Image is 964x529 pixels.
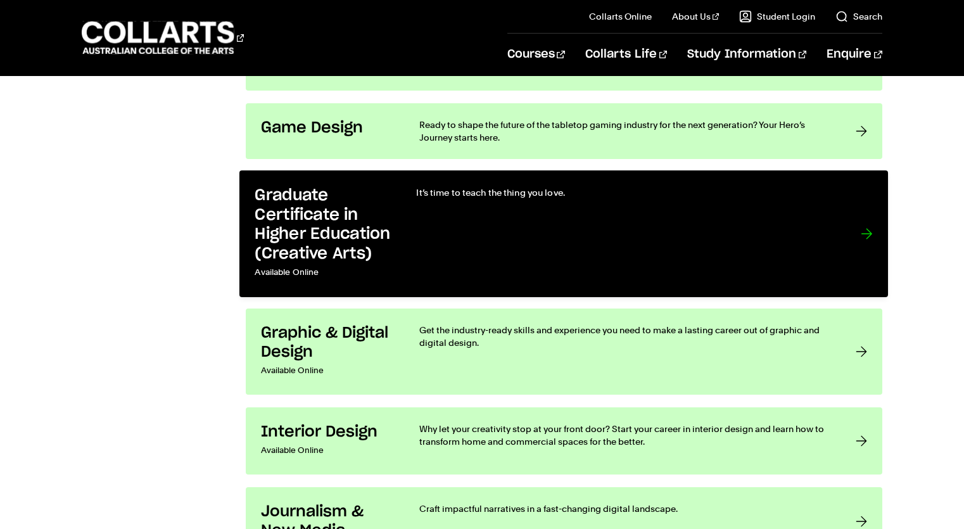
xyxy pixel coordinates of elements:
h3: Graphic & Digital Design [261,324,394,362]
p: Available Online [261,362,394,379]
p: Ready to shape the future of the tabletop gaming industry for the next generation? Your Hero’s Jo... [419,118,830,144]
p: It’s time to teach the thing you love. [417,186,835,199]
a: Student Login [739,10,815,23]
p: Craft impactful narratives in a fast-changing digital landscape. [419,502,830,515]
a: Collarts Life [585,34,667,75]
p: Why let your creativity stop at your front door? Start your career in interior design and learn h... [419,423,830,448]
p: Available Online [261,442,394,459]
a: Graphic & Digital Design Available Online Get the industry-ready skills and experience you need t... [246,309,882,395]
a: Study Information [687,34,806,75]
h3: Game Design [261,118,394,137]
p: Available Online [255,264,391,282]
div: Go to homepage [82,20,244,56]
h3: Interior Design [261,423,394,442]
a: Game Design Ready to shape the future of the tabletop gaming industry for the next generation? Yo... [246,103,882,159]
a: Graduate Certificate in Higher Education (Creative Arts) Available Online It’s time to teach the ... [239,170,888,297]
a: Collarts Online [589,10,652,23]
a: About Us [672,10,719,23]
p: Get the industry-ready skills and experience you need to make a lasting career out of graphic and... [419,324,830,349]
a: Interior Design Available Online Why let your creativity stop at your front door? Start your care... [246,407,882,475]
h3: Graduate Certificate in Higher Education (Creative Arts) [255,186,391,264]
a: Courses [507,34,565,75]
a: Search [835,10,882,23]
a: Enquire [827,34,882,75]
